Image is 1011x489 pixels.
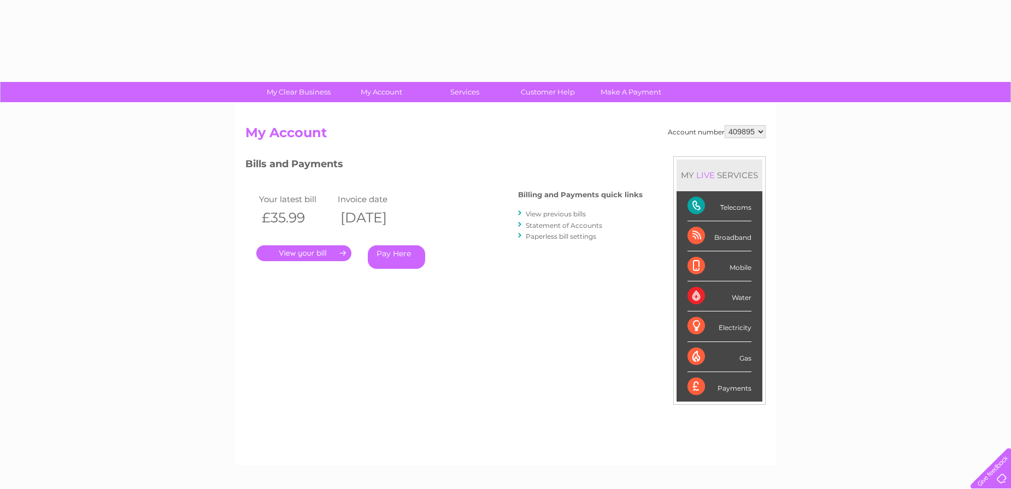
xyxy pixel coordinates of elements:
[687,311,751,341] div: Electricity
[245,156,643,175] h3: Bills and Payments
[526,210,586,218] a: View previous bills
[526,232,596,240] a: Paperless bill settings
[694,170,717,180] div: LIVE
[526,221,602,229] a: Statement of Accounts
[420,82,510,102] a: Services
[256,192,335,207] td: Your latest bill
[687,191,751,221] div: Telecoms
[687,221,751,251] div: Broadband
[335,192,414,207] td: Invoice date
[368,245,425,269] a: Pay Here
[245,125,766,146] h2: My Account
[586,82,676,102] a: Make A Payment
[337,82,427,102] a: My Account
[254,82,344,102] a: My Clear Business
[687,281,751,311] div: Water
[687,342,751,372] div: Gas
[677,160,762,191] div: MY SERVICES
[256,245,351,261] a: .
[687,372,751,402] div: Payments
[256,207,335,229] th: £35.99
[668,125,766,138] div: Account number
[503,82,593,102] a: Customer Help
[518,191,643,199] h4: Billing and Payments quick links
[335,207,414,229] th: [DATE]
[687,251,751,281] div: Mobile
